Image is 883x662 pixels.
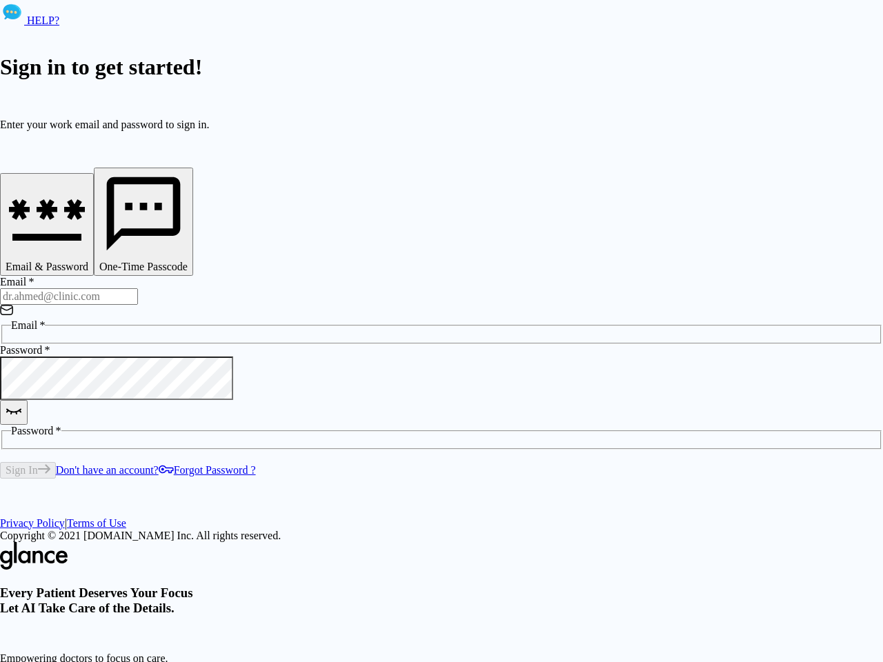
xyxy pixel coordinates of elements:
span: | [65,517,67,529]
span: Password * [11,425,61,437]
a: Terms of Use [67,517,126,529]
span: Email * [11,319,45,331]
a: Forgot Password ? [159,464,256,476]
a: Don't have an account? [56,464,159,476]
button: One-Time Passcode [94,168,193,276]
